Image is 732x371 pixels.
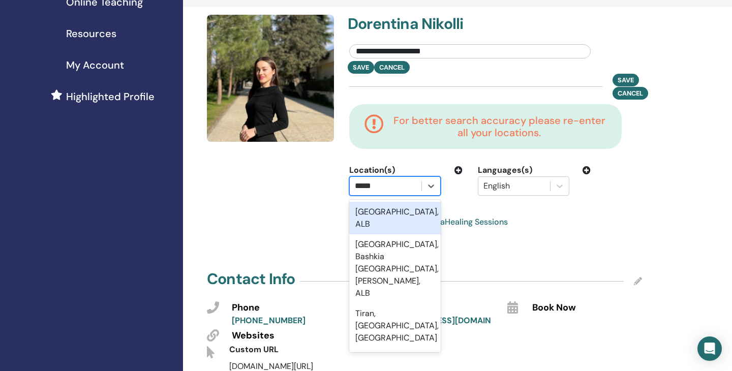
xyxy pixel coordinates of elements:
[613,87,648,100] button: Cancel
[229,344,279,355] span: Custom URL
[207,15,334,142] img: default.jpg
[349,164,395,176] span: Location(s)
[697,336,722,361] div: Open Intercom Messenger
[66,26,116,41] span: Resources
[618,76,634,84] span: Save
[348,15,490,33] h4: Dorentina Nikolli
[66,89,155,104] span: Highlighted Profile
[66,57,124,73] span: My Account
[232,329,274,343] span: Websites
[618,89,643,98] span: Cancel
[478,164,532,176] span: Languages(s)
[392,114,606,139] h4: For better search accuracy please re-enter all your locations.
[349,303,441,348] div: Tiran, [GEOGRAPHIC_DATA], [GEOGRAPHIC_DATA]
[349,234,441,303] div: [GEOGRAPHIC_DATA], Bashkia [GEOGRAPHIC_DATA], [PERSON_NAME], ALB
[613,74,639,86] button: Save
[232,315,306,326] a: [PHONE_NUMBER]
[532,301,576,315] span: Book Now
[348,61,374,74] button: Save
[374,61,410,74] button: Cancel
[207,270,295,288] h4: Contact Info
[232,301,260,315] span: Phone
[349,202,441,234] div: [GEOGRAPHIC_DATA], ALB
